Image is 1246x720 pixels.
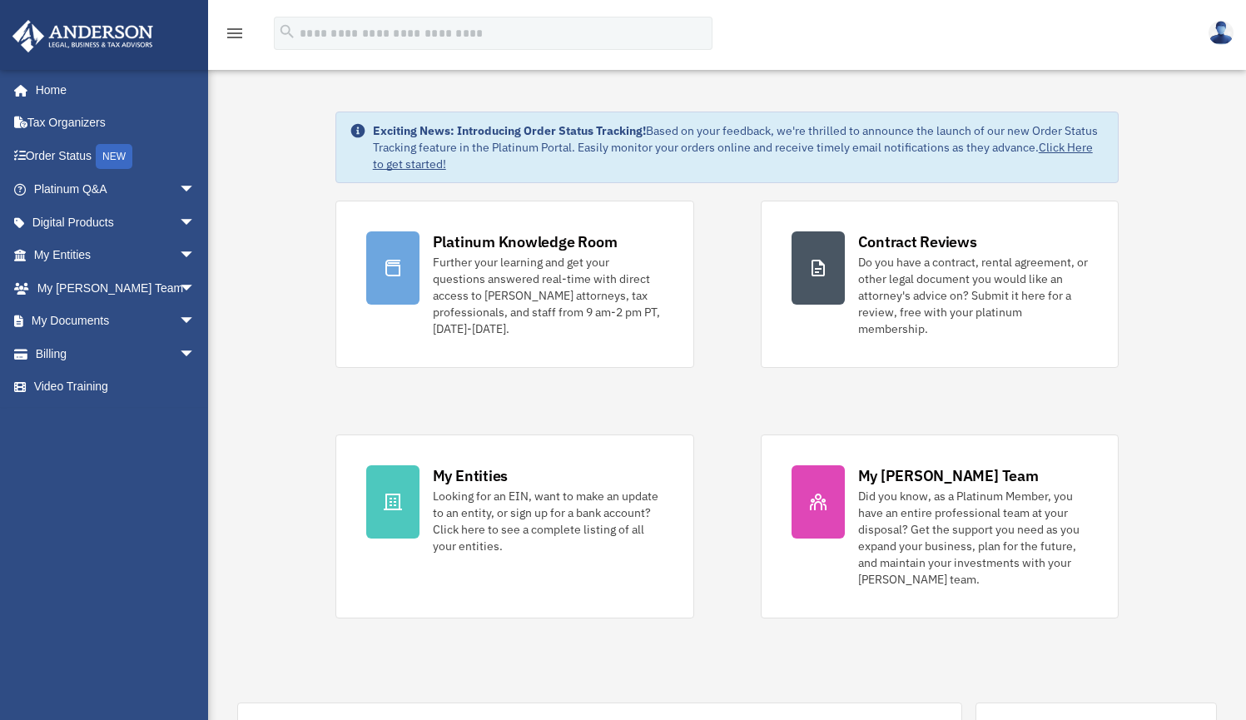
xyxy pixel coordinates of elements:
a: Platinum Q&Aarrow_drop_down [12,173,221,206]
a: Click Here to get started! [373,140,1093,171]
span: arrow_drop_down [179,337,212,371]
a: My Documentsarrow_drop_down [12,305,221,338]
div: My Entities [433,465,508,486]
div: Further your learning and get your questions answered real-time with direct access to [PERSON_NAM... [433,254,663,337]
div: Did you know, as a Platinum Member, you have an entire professional team at your disposal? Get th... [858,488,1089,588]
a: My [PERSON_NAME] Teamarrow_drop_down [12,271,221,305]
div: NEW [96,144,132,169]
a: Billingarrow_drop_down [12,337,221,370]
a: My Entitiesarrow_drop_down [12,239,221,272]
img: User Pic [1209,21,1234,45]
a: Order StatusNEW [12,139,221,173]
a: Digital Productsarrow_drop_down [12,206,221,239]
a: Home [12,73,212,107]
a: Contract Reviews Do you have a contract, rental agreement, or other legal document you would like... [761,201,1119,368]
span: arrow_drop_down [179,173,212,207]
span: arrow_drop_down [179,271,212,305]
div: Platinum Knowledge Room [433,231,618,252]
div: My [PERSON_NAME] Team [858,465,1039,486]
a: My [PERSON_NAME] Team Did you know, as a Platinum Member, you have an entire professional team at... [761,434,1119,618]
img: Anderson Advisors Platinum Portal [7,20,158,52]
a: Video Training [12,370,221,404]
a: My Entities Looking for an EIN, want to make an update to an entity, or sign up for a bank accoun... [335,434,694,618]
div: Based on your feedback, we're thrilled to announce the launch of our new Order Status Tracking fe... [373,122,1105,172]
span: arrow_drop_down [179,305,212,339]
div: Do you have a contract, rental agreement, or other legal document you would like an attorney's ad... [858,254,1089,337]
strong: Exciting News: Introducing Order Status Tracking! [373,123,646,138]
span: arrow_drop_down [179,239,212,273]
span: arrow_drop_down [179,206,212,240]
a: Platinum Knowledge Room Further your learning and get your questions answered real-time with dire... [335,201,694,368]
i: search [278,22,296,41]
div: Contract Reviews [858,231,977,252]
i: menu [225,23,245,43]
div: Looking for an EIN, want to make an update to an entity, or sign up for a bank account? Click her... [433,488,663,554]
a: menu [225,29,245,43]
a: Tax Organizers [12,107,221,140]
